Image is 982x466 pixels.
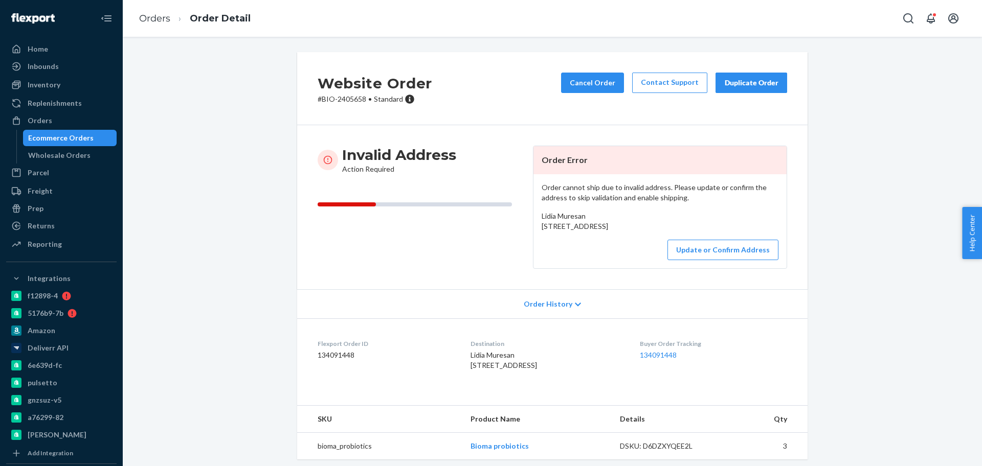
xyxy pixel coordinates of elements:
[190,13,251,24] a: Order Detail
[28,150,91,160] div: Wholesale Orders
[28,395,61,405] div: gnzsuz-v5
[898,8,919,29] button: Open Search Box
[724,406,808,433] th: Qty
[6,58,117,75] a: Inbounds
[28,273,71,284] div: Integrations
[28,343,69,353] div: Deliverr API
[640,351,677,359] a: 134091448
[542,182,778,203] p: Order cannot ship due to invalid address. Please update or confirm the address to skip validation...
[23,130,117,146] a: Ecommerce Orders
[632,73,707,93] a: Contact Support
[6,236,117,252] a: Reporting
[6,183,117,199] a: Freight
[28,449,73,457] div: Add Integration
[96,8,117,29] button: Close Navigation
[131,4,259,34] ol: breadcrumbs
[28,308,63,318] div: 5176b9-7b
[612,406,724,433] th: Details
[6,392,117,408] a: gnzsuz-v5
[23,147,117,164] a: Wholesale Orders
[6,270,117,287] button: Integrations
[342,146,456,174] div: Action Required
[716,73,787,93] button: Duplicate Order
[28,98,82,108] div: Replenishments
[471,441,529,450] a: Bioma probiotics
[6,95,117,111] a: Replenishments
[6,112,117,129] a: Orders
[6,165,117,181] a: Parcel
[462,406,611,433] th: Product Name
[6,77,117,93] a: Inventory
[524,299,572,309] span: Order History
[921,8,941,29] button: Open notifications
[28,80,60,90] div: Inventory
[561,73,624,93] button: Cancel Order
[6,218,117,234] a: Returns
[542,212,608,230] span: Lidia Muresan [STREET_ADDRESS]
[28,378,57,388] div: pulsetto
[6,409,117,426] a: a76299-82
[28,325,55,336] div: Amazon
[917,435,972,461] iframe: Opens a widget where you can chat to one of our agents
[640,339,787,348] dt: Buyer Order Tracking
[724,432,808,459] td: 3
[28,360,62,370] div: 6e639d-fc
[297,432,462,459] td: bioma_probiotics
[6,288,117,304] a: f12898-4
[297,406,462,433] th: SKU
[318,73,432,94] h2: Website Order
[724,78,778,88] div: Duplicate Order
[6,200,117,217] a: Prep
[6,340,117,356] a: Deliverr API
[28,291,58,301] div: f12898-4
[620,441,716,451] div: DSKU: D6DZXYQEE2L
[943,8,964,29] button: Open account menu
[28,168,49,178] div: Parcel
[11,13,55,24] img: Flexport logo
[6,375,117,391] a: pulsetto
[28,133,94,143] div: Ecommerce Orders
[318,350,454,360] dd: 134091448
[6,305,117,321] a: 5176b9-7b
[6,357,117,374] a: 6e639d-fc
[368,95,372,103] span: •
[667,240,778,260] button: Update or Confirm Address
[28,44,48,54] div: Home
[28,239,62,249] div: Reporting
[374,95,403,103] span: Standard
[533,146,787,174] header: Order Error
[28,186,53,196] div: Freight
[471,351,537,369] span: Lidia Muresan [STREET_ADDRESS]
[318,339,454,348] dt: Flexport Order ID
[342,146,456,164] h3: Invalid Address
[28,221,55,231] div: Returns
[6,41,117,57] a: Home
[6,447,117,459] a: Add Integration
[28,61,59,72] div: Inbounds
[28,203,43,214] div: Prep
[28,115,52,126] div: Orders
[28,430,86,440] div: [PERSON_NAME]
[318,94,432,104] p: # BIO-2405658
[471,339,623,348] dt: Destination
[139,13,170,24] a: Orders
[6,427,117,443] a: [PERSON_NAME]
[962,207,982,259] button: Help Center
[28,412,63,423] div: a76299-82
[6,322,117,339] a: Amazon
